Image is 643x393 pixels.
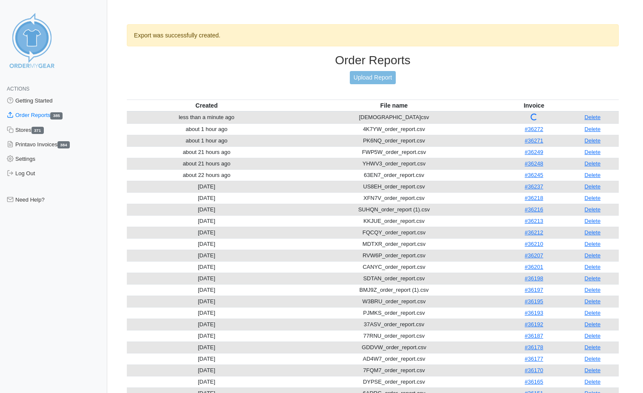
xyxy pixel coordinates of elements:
td: [DATE] [127,353,286,365]
a: Delete [585,183,601,190]
a: Delete [585,275,601,282]
td: about 22 hours ago [127,169,286,181]
a: #36198 [525,275,543,282]
a: #36207 [525,252,543,259]
a: Delete [585,333,601,339]
td: [DATE] [127,192,286,204]
td: [DATE] [127,296,286,307]
a: Delete [585,160,601,167]
span: 385 [50,112,63,120]
a: #36187 [525,333,543,339]
td: [DATE] [127,215,286,227]
a: #36271 [525,137,543,144]
td: about 21 hours ago [127,158,286,169]
a: #36210 [525,241,543,247]
a: #36218 [525,195,543,201]
td: about 21 hours ago [127,146,286,158]
a: #36165 [525,379,543,385]
a: #36248 [525,160,543,167]
a: Upload Report [350,71,396,84]
a: #36213 [525,218,543,224]
a: Delete [585,126,601,132]
a: Delete [585,379,601,385]
td: [DATE] [127,261,286,273]
td: SUHQN_order_report (1).csv [286,204,502,215]
th: Invoice [502,100,566,111]
a: #36192 [525,321,543,327]
a: Delete [585,356,601,362]
a: #36195 [525,298,543,305]
a: Delete [585,252,601,259]
td: BMJ9Z_order_report (1).csv [286,284,502,296]
a: Delete [585,321,601,327]
a: Delete [585,367,601,373]
a: #36272 [525,126,543,132]
th: Created [127,100,286,111]
td: FQCQY_order_report.csv [286,227,502,238]
td: [DATE] [127,319,286,330]
span: 371 [31,127,44,134]
td: [DATE] [127,342,286,353]
td: [DATE] [127,273,286,284]
td: RVW6P_order_report.csv [286,250,502,261]
a: #36237 [525,183,543,190]
td: [DATE] [127,284,286,296]
a: Delete [585,298,601,305]
td: 4K7YW_order_report.csv [286,123,502,135]
a: #36212 [525,229,543,236]
a: #36216 [525,206,543,213]
td: W3BRU_order_report.csv [286,296,502,307]
td: [DATE] [127,238,286,250]
td: 7FQM7_order_report.csv [286,365,502,376]
td: about 1 hour ago [127,135,286,146]
a: Delete [585,137,601,144]
td: CANYC_order_report.csv [286,261,502,273]
a: Delete [585,264,601,270]
a: Delete [585,229,601,236]
a: Delete [585,218,601,224]
a: #36197 [525,287,543,293]
a: Delete [585,310,601,316]
td: YHWV3_order_report.csv [286,158,502,169]
a: #36193 [525,310,543,316]
td: [DATE] [127,250,286,261]
a: #36245 [525,172,543,178]
td: KKJUE_order_report.csv [286,215,502,227]
td: [DATE] [127,307,286,319]
a: #36201 [525,264,543,270]
a: #36177 [525,356,543,362]
a: Delete [585,172,601,178]
td: [DATE] [127,330,286,342]
td: about 1 hour ago [127,123,286,135]
a: #36178 [525,344,543,350]
td: less than a minute ago [127,111,286,124]
td: 77RNU_order_report.csv [286,330,502,342]
td: [DATE] [127,376,286,387]
td: PJMKS_order_report.csv [286,307,502,319]
a: Delete [585,206,601,213]
td: 63EN7_order_report.csv [286,169,502,181]
a: #36249 [525,149,543,155]
td: FWP5W_order_report.csv [286,146,502,158]
td: MDTXR_order_report.csv [286,238,502,250]
td: GDDVW_order_report.csv [286,342,502,353]
td: [DATE] [127,204,286,215]
td: [DEMOGRAPHIC_DATA]csv [286,111,502,124]
td: XFN7V_order_report.csv [286,192,502,204]
a: Delete [585,114,601,120]
td: [DATE] [127,227,286,238]
h3: Order Reports [127,53,619,68]
span: Actions [7,86,29,92]
td: PK6NQ_order_report.csv [286,135,502,146]
td: DYPSE_order_report.csv [286,376,502,387]
td: [DATE] [127,365,286,376]
a: Delete [585,149,601,155]
td: 37ASV_order_report.csv [286,319,502,330]
td: SDTAN_order_report.csv [286,273,502,284]
td: US8EH_order_report.csv [286,181,502,192]
a: #36170 [525,367,543,373]
td: [DATE] [127,181,286,192]
td: AD4W7_order_report.csv [286,353,502,365]
span: 384 [57,141,70,148]
th: File name [286,100,502,111]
